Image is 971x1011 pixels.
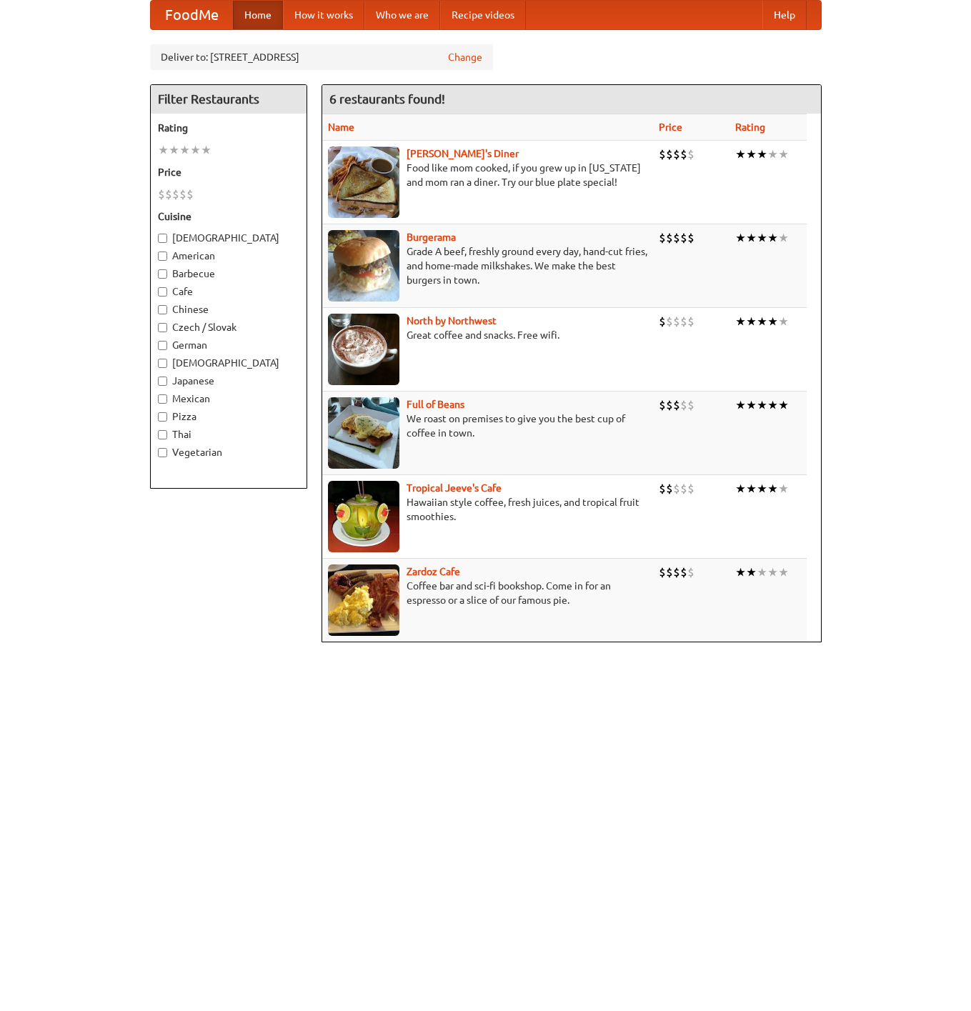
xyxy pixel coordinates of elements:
[673,564,680,580] li: $
[746,564,757,580] li: ★
[666,230,673,246] li: $
[158,323,167,332] input: Czech / Slovak
[158,359,167,368] input: [DEMOGRAPHIC_DATA]
[767,481,778,497] li: ★
[680,564,687,580] li: $
[735,230,746,246] li: ★
[158,186,165,202] li: $
[158,394,167,404] input: Mexican
[666,481,673,497] li: $
[407,231,456,243] a: Burgerama
[687,146,694,162] li: $
[158,445,299,459] label: Vegetarian
[762,1,807,29] a: Help
[158,392,299,406] label: Mexican
[757,314,767,329] li: ★
[778,397,789,413] li: ★
[158,427,299,442] label: Thai
[158,165,299,179] h5: Price
[757,564,767,580] li: ★
[407,315,497,327] a: North by Northwest
[778,230,789,246] li: ★
[151,1,233,29] a: FoodMe
[673,397,680,413] li: $
[158,409,299,424] label: Pizza
[328,397,399,469] img: beans.jpg
[659,314,666,329] li: $
[328,161,647,189] p: Food like mom cooked, if you grew up in [US_STATE] and mom ran a diner. Try our blue plate special!
[680,397,687,413] li: $
[778,146,789,162] li: ★
[328,481,399,552] img: jeeves.jpg
[158,356,299,370] label: [DEMOGRAPHIC_DATA]
[233,1,283,29] a: Home
[172,186,179,202] li: $
[757,230,767,246] li: ★
[680,230,687,246] li: $
[735,314,746,329] li: ★
[659,121,682,133] a: Price
[440,1,526,29] a: Recipe videos
[687,230,694,246] li: $
[328,146,399,218] img: sallys.jpg
[158,338,299,352] label: German
[328,412,647,440] p: We roast on premises to give you the best cup of coffee in town.
[673,146,680,162] li: $
[158,287,167,297] input: Cafe
[364,1,440,29] a: Who we are
[680,146,687,162] li: $
[179,142,190,158] li: ★
[179,186,186,202] li: $
[158,267,299,281] label: Barbecue
[757,146,767,162] li: ★
[169,142,179,158] li: ★
[158,448,167,457] input: Vegetarian
[407,482,502,494] a: Tropical Jeeve's Cafe
[673,230,680,246] li: $
[190,142,201,158] li: ★
[778,481,789,497] li: ★
[407,148,519,159] a: [PERSON_NAME]'s Diner
[151,85,307,114] h4: Filter Restaurants
[767,397,778,413] li: ★
[283,1,364,29] a: How it works
[687,314,694,329] li: $
[666,564,673,580] li: $
[158,249,299,263] label: American
[407,399,464,410] a: Full of Beans
[158,302,299,317] label: Chinese
[746,481,757,497] li: ★
[666,314,673,329] li: $
[158,142,169,158] li: ★
[165,186,172,202] li: $
[659,397,666,413] li: $
[329,92,445,106] ng-pluralize: 6 restaurants found!
[158,305,167,314] input: Chinese
[680,314,687,329] li: $
[659,146,666,162] li: $
[328,564,399,636] img: zardoz.jpg
[746,397,757,413] li: ★
[673,314,680,329] li: $
[158,320,299,334] label: Czech / Slovak
[328,495,647,524] p: Hawaiian style coffee, fresh juices, and tropical fruit smoothies.
[328,121,354,133] a: Name
[659,564,666,580] li: $
[735,481,746,497] li: ★
[158,231,299,245] label: [DEMOGRAPHIC_DATA]
[158,269,167,279] input: Barbecue
[735,146,746,162] li: ★
[767,564,778,580] li: ★
[778,564,789,580] li: ★
[767,146,778,162] li: ★
[407,566,460,577] a: Zardoz Cafe
[158,121,299,135] h5: Rating
[680,481,687,497] li: $
[158,284,299,299] label: Cafe
[687,481,694,497] li: $
[687,397,694,413] li: $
